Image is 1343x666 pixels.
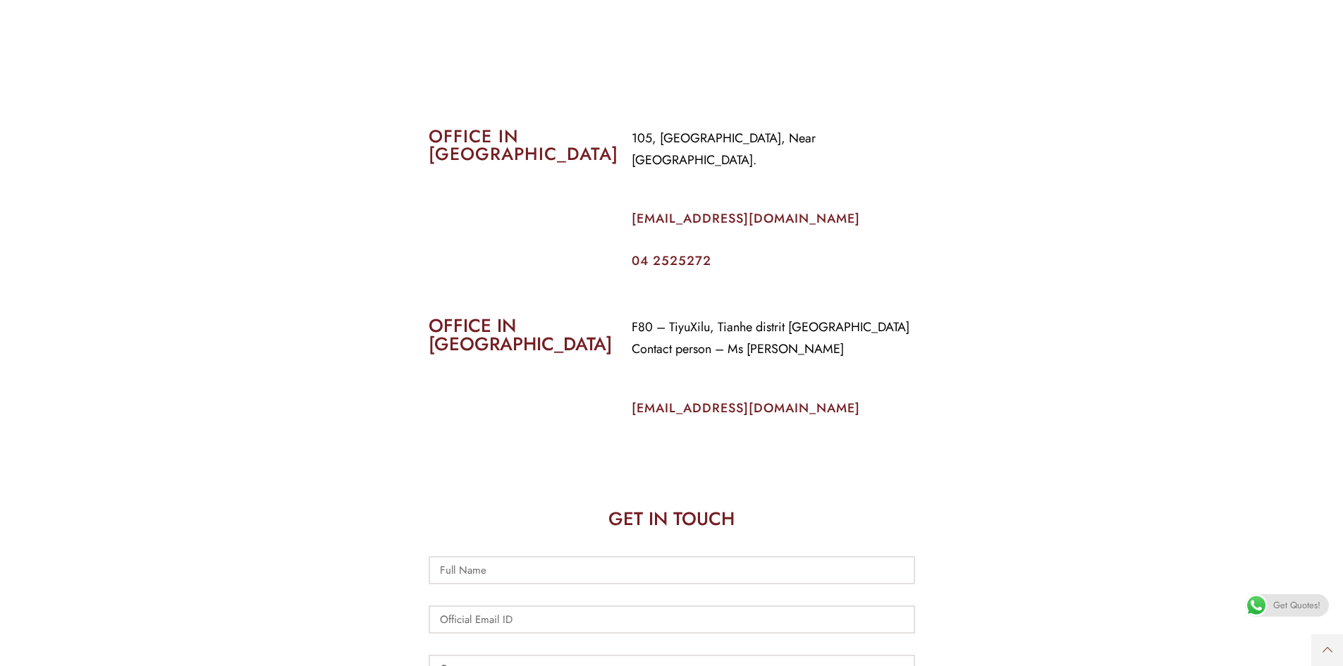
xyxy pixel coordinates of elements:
input: Full Name [429,556,915,584]
a: [EMAIL_ADDRESS][DOMAIN_NAME] [632,209,860,228]
span: Get Quotes! [1273,594,1320,617]
a: 04 2525272 [632,252,711,270]
input: Official Email ID [429,605,915,634]
p: F80 – TiyuXilu, Tianhe distrit [GEOGRAPHIC_DATA] Contact person – Ms [PERSON_NAME] [632,316,915,360]
p: 105, [GEOGRAPHIC_DATA], Near [GEOGRAPHIC_DATA]. [632,128,915,171]
a: [EMAIL_ADDRESS][DOMAIN_NAME] [632,399,860,417]
h2: OFFICE IN [GEOGRAPHIC_DATA] [429,316,611,353]
h2: OFFICE IN [GEOGRAPHIC_DATA] [429,128,611,163]
h2: GET IN TOUCH [429,510,915,528]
